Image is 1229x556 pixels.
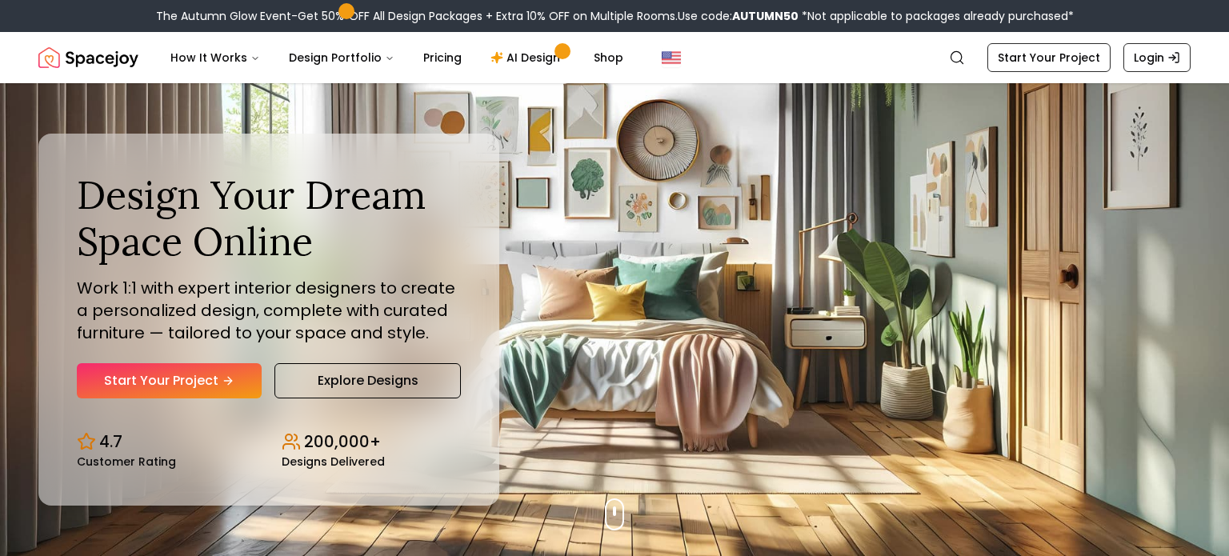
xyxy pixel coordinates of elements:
img: United States [662,48,681,67]
a: Login [1123,43,1191,72]
a: Pricing [410,42,474,74]
p: Work 1:1 with expert interior designers to create a personalized design, complete with curated fu... [77,277,461,344]
b: AUTUMN50 [732,8,799,24]
nav: Global [38,32,1191,83]
a: Start Your Project [987,43,1111,72]
small: Customer Rating [77,456,176,467]
a: Explore Designs [274,363,461,398]
span: *Not applicable to packages already purchased* [799,8,1074,24]
p: 200,000+ [304,430,381,453]
img: Spacejoy Logo [38,42,138,74]
div: The Autumn Glow Event-Get 50% OFF All Design Packages + Extra 10% OFF on Multiple Rooms. [156,8,1074,24]
div: Design stats [77,418,461,467]
button: Design Portfolio [276,42,407,74]
small: Designs Delivered [282,456,385,467]
a: Shop [581,42,636,74]
nav: Main [158,42,636,74]
a: AI Design [478,42,578,74]
span: Use code: [678,8,799,24]
a: Start Your Project [77,363,262,398]
p: 4.7 [99,430,122,453]
button: How It Works [158,42,273,74]
a: Spacejoy [38,42,138,74]
h1: Design Your Dream Space Online [77,172,461,264]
